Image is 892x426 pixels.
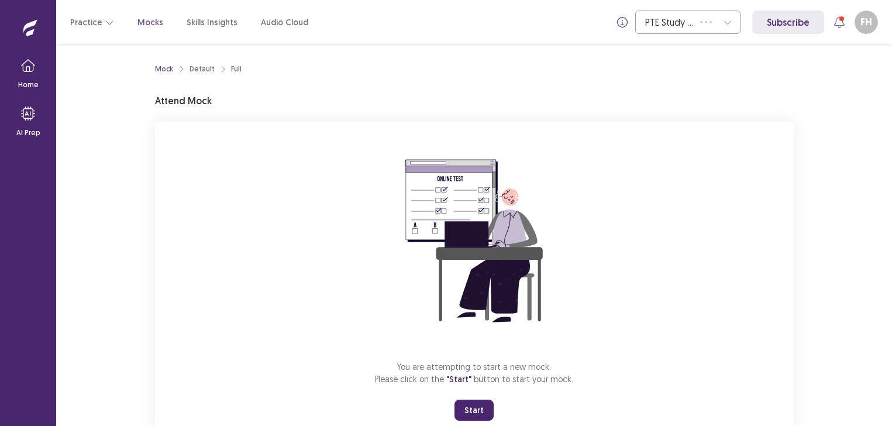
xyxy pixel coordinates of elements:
[155,64,242,74] nav: breadcrumb
[137,16,163,29] a: Mocks
[645,11,694,33] div: PTE Study Centre
[18,80,39,90] p: Home
[612,12,633,33] button: info
[369,136,580,346] img: attend-mock
[16,128,40,138] p: AI Prep
[752,11,824,34] a: Subscribe
[70,12,114,33] button: Practice
[231,64,242,74] div: Full
[855,11,878,34] button: FH
[155,94,212,108] p: Attend Mock
[446,374,471,384] span: "Start"
[190,64,215,74] div: Default
[454,400,494,421] button: Start
[261,16,308,29] a: Audio Cloud
[375,360,573,386] p: You are attempting to start a new mock. Please click on the button to start your mock.
[155,64,173,74] a: Mock
[187,16,237,29] a: Skills Insights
